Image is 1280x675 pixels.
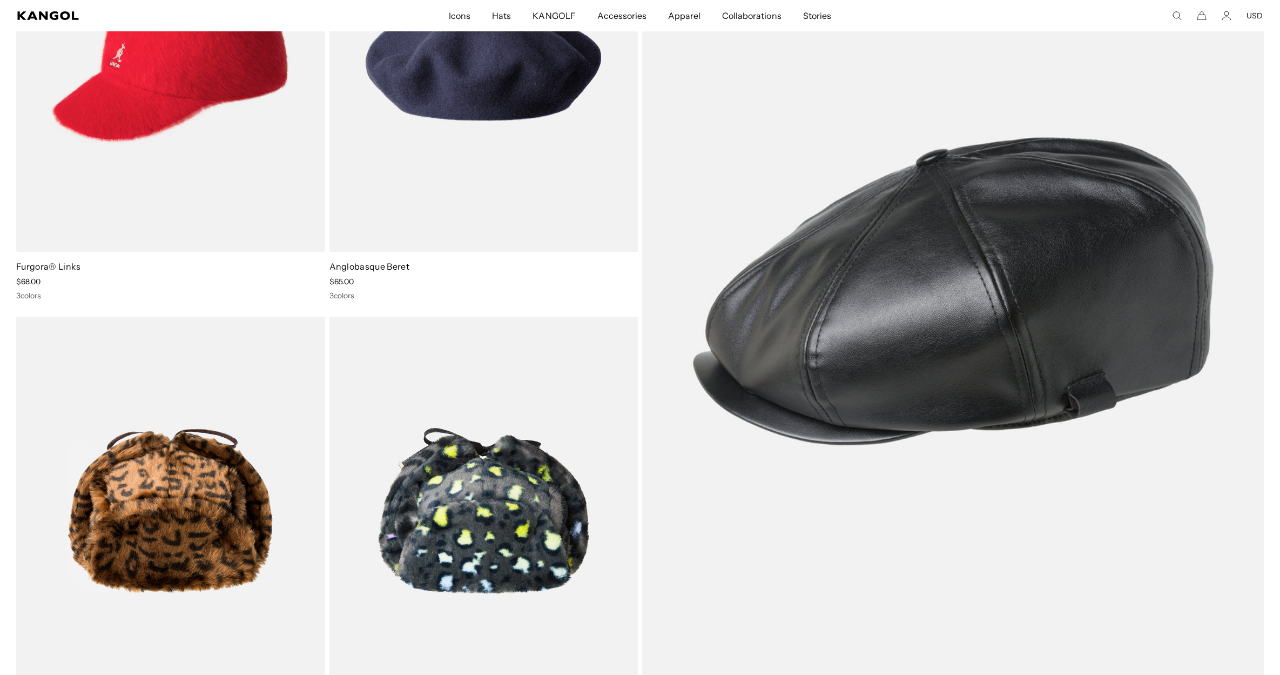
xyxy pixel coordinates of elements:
[329,277,354,286] span: $65.00
[1197,11,1207,21] button: Cart
[16,291,325,300] div: 3 colors
[16,277,41,286] span: $68.00
[1247,11,1263,21] button: USD
[329,291,638,300] div: 3 colors
[16,261,80,272] a: Furgora® Links
[1222,11,1231,21] a: Account
[1172,11,1182,21] summary: Search here
[329,261,409,272] a: Anglobasque Beret
[17,11,298,20] a: Kangol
